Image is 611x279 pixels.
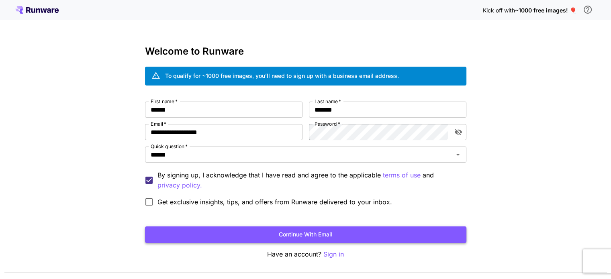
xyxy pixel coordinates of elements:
button: In order to qualify for free credit, you need to sign up with a business email address and click ... [580,2,596,18]
button: By signing up, I acknowledge that I have read and agree to the applicable and privacy policy. [383,170,421,180]
label: First name [151,98,178,105]
span: Kick off with [483,7,515,14]
p: terms of use [383,170,421,180]
button: Sign in [323,249,344,259]
p: Have an account? [145,249,466,259]
button: Continue with email [145,226,466,243]
p: By signing up, I acknowledge that I have read and agree to the applicable and [157,170,460,190]
label: Last name [315,98,341,105]
span: Get exclusive insights, tips, and offers from Runware delivered to your inbox. [157,197,392,207]
button: toggle password visibility [451,125,466,139]
label: Email [151,120,166,127]
label: Password [315,120,340,127]
span: ~1000 free images! 🎈 [515,7,576,14]
p: privacy policy. [157,180,202,190]
button: Open [452,149,464,160]
div: To qualify for ~1000 free images, you’ll need to sign up with a business email address. [165,71,399,80]
h3: Welcome to Runware [145,46,466,57]
button: By signing up, I acknowledge that I have read and agree to the applicable terms of use and [157,180,202,190]
label: Quick question [151,143,188,150]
